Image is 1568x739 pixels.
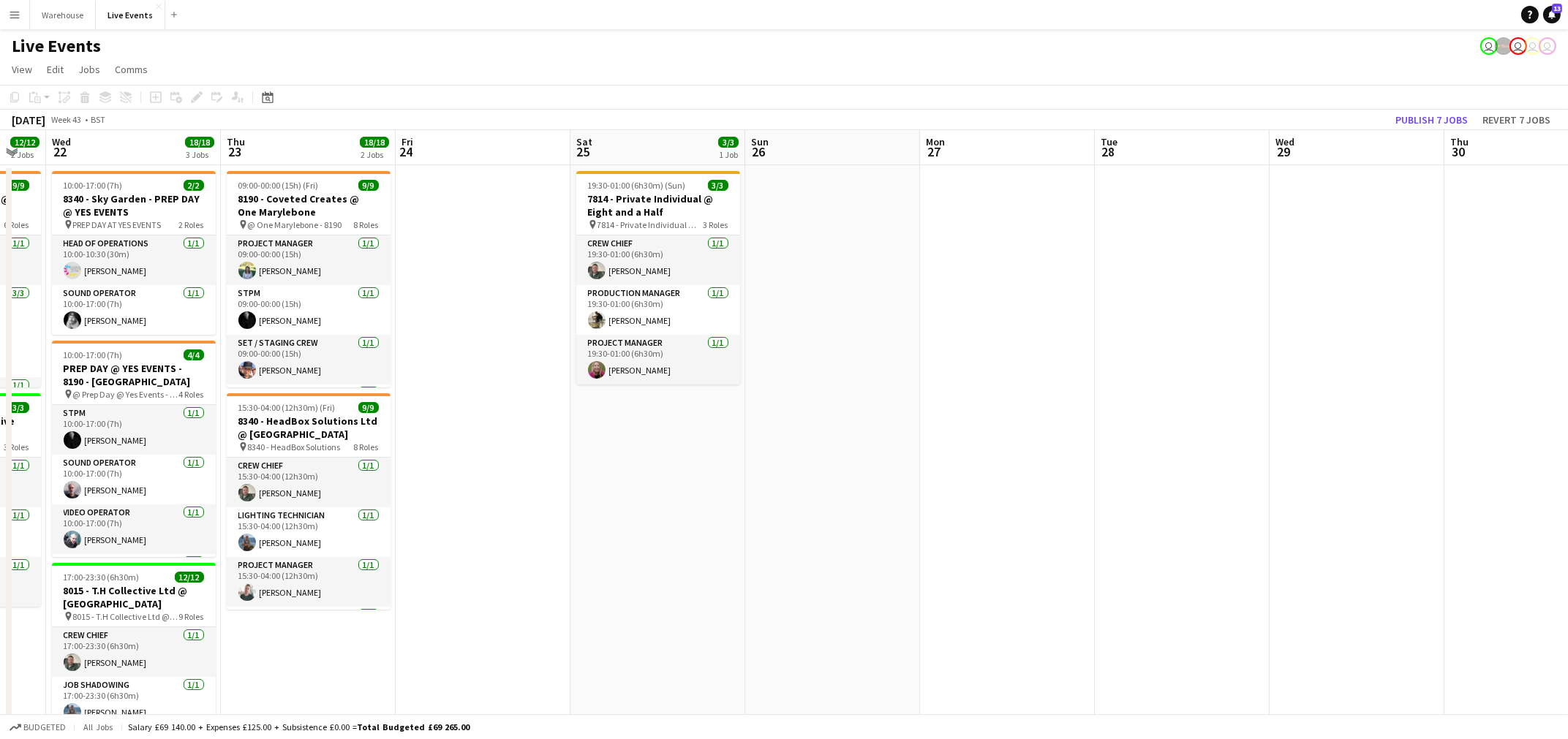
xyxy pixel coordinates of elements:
[1477,110,1556,129] button: Revert 7 jobs
[91,114,105,125] div: BST
[12,63,32,76] span: View
[12,113,45,127] div: [DATE]
[80,721,116,732] span: All jobs
[72,60,106,79] a: Jobs
[1495,37,1512,55] app-user-avatar: Production Managers
[1480,37,1498,55] app-user-avatar: Eden Hopkins
[41,60,69,79] a: Edit
[47,63,64,76] span: Edit
[23,722,66,732] span: Budgeted
[96,1,165,29] button: Live Events
[1539,37,1556,55] app-user-avatar: Technical Department
[115,63,148,76] span: Comms
[78,63,100,76] span: Jobs
[7,719,68,735] button: Budgeted
[109,60,154,79] a: Comms
[1390,110,1474,129] button: Publish 7 jobs
[1524,37,1542,55] app-user-avatar: Technical Department
[128,721,470,732] div: Salary £69 140.00 + Expenses £125.00 + Subsistence £0.00 =
[1552,4,1562,13] span: 13
[1543,6,1561,23] a: 13
[48,114,85,125] span: Week 43
[30,1,96,29] button: Warehouse
[1509,37,1527,55] app-user-avatar: Technical Department
[12,35,101,57] h1: Live Events
[357,721,470,732] span: Total Budgeted £69 265.00
[6,60,38,79] a: View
